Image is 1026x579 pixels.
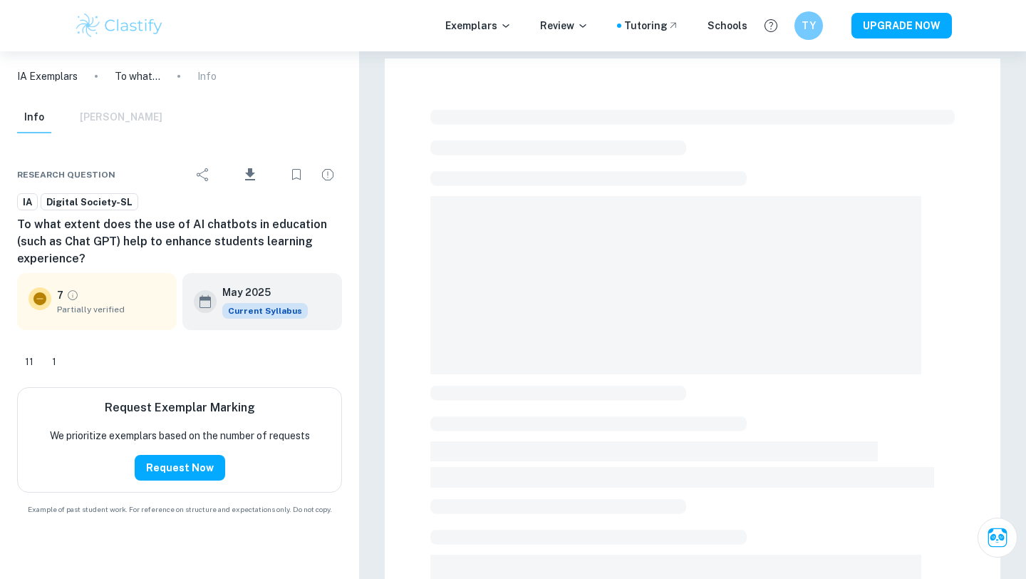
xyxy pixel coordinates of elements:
[41,193,138,211] a: Digital Society-SL
[17,193,38,211] a: IA
[105,399,255,416] h6: Request Exemplar Marking
[44,350,64,373] div: Dislike
[57,303,165,316] span: Partially verified
[18,195,37,210] span: IA
[222,303,308,319] span: Current Syllabus
[17,102,51,133] button: Info
[17,350,41,373] div: Like
[197,68,217,84] p: Info
[115,68,160,84] p: To what extent does the use of AI chatbots in education (such as Chat GPT) help to enhance studen...
[759,14,783,38] button: Help and Feedback
[50,428,310,444] p: We prioritize exemplars based on the number of requests
[41,195,138,210] span: Digital Society-SL
[794,11,823,40] button: TY
[135,455,225,481] button: Request Now
[189,160,217,189] div: Share
[282,160,311,189] div: Bookmark
[57,287,63,303] p: 7
[624,18,679,34] a: Tutoring
[17,504,342,515] span: Example of past student work. For reference on structure and expectations only. Do not copy.
[220,156,279,193] div: Download
[851,13,952,39] button: UPGRADE NOW
[801,18,817,34] h6: TY
[66,289,79,302] a: Grade partially verified
[17,168,115,181] span: Research question
[17,216,342,267] h6: To what extent does the use of AI chatbots in education (such as Chat GPT) help to enhance studen...
[44,355,64,369] span: 1
[17,355,41,369] span: 11
[313,160,342,189] div: Report issue
[222,303,308,319] div: This exemplar is based on the current syllabus. Feel free to refer to it for inspiration/ideas wh...
[540,18,589,34] p: Review
[708,18,747,34] a: Schools
[978,518,1017,558] button: Ask Clai
[445,18,512,34] p: Exemplars
[74,11,165,40] img: Clastify logo
[17,68,78,84] a: IA Exemplars
[222,285,296,300] h6: May 2025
